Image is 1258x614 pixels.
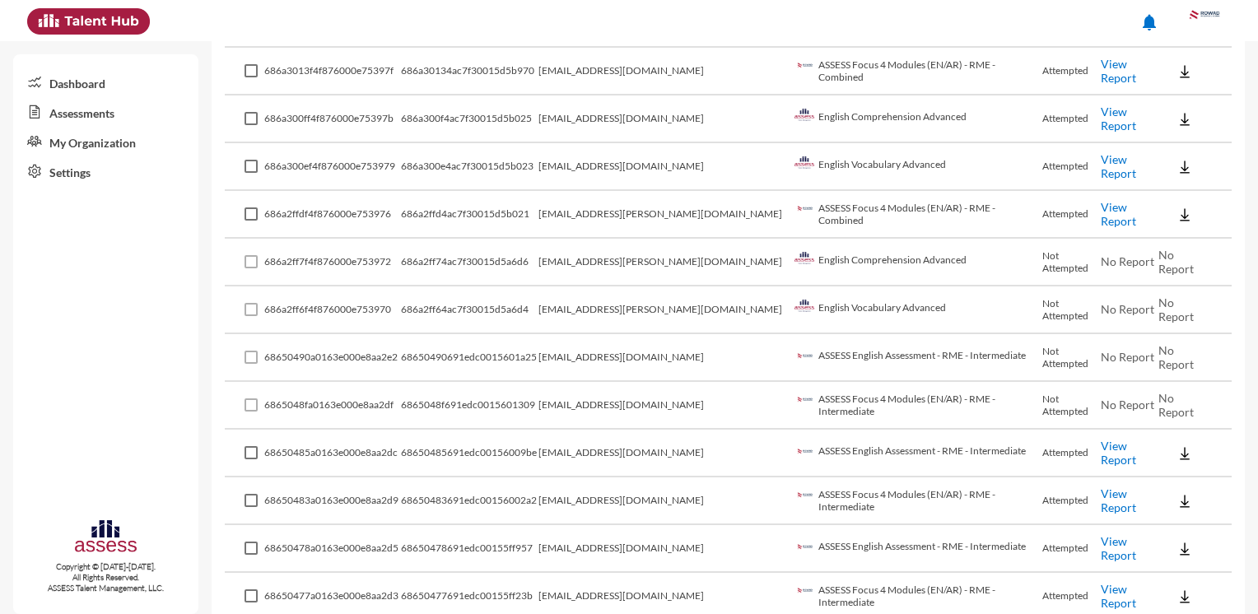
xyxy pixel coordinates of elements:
[1042,525,1102,573] td: Attempted
[538,48,790,95] td: [EMAIL_ADDRESS][DOMAIN_NAME]
[264,95,401,143] td: 686a300ff4f876000e75397b
[1101,398,1154,412] span: No Report
[1042,48,1102,95] td: Attempted
[790,334,1042,382] td: ASSESS English Assessment - RME - Intermediate
[264,239,401,286] td: 686a2ff7f4f876000e753972
[538,286,790,334] td: [EMAIL_ADDRESS][PERSON_NAME][DOMAIN_NAME]
[401,382,538,430] td: 6865048f691edc0015601309
[790,382,1042,430] td: ASSESS Focus 4 Modules (EN/AR) - RME - Intermediate
[401,143,538,191] td: 686a300e4ac7f30015d5b023
[1042,477,1102,525] td: Attempted
[790,239,1042,286] td: English Comprehension Advanced
[264,477,401,525] td: 68650483a0163e000e8aa2d9
[13,97,198,127] a: Assessments
[401,48,538,95] td: 686a30134ac7f30015d5b970
[790,286,1042,334] td: English Vocabulary Advanced
[264,334,401,382] td: 68650490a0163e000e8aa2e2
[1101,486,1136,514] a: View Report
[1101,534,1136,562] a: View Report
[1101,350,1154,364] span: No Report
[1042,382,1102,430] td: Not Attempted
[1042,143,1102,191] td: Attempted
[790,477,1042,525] td: ASSESS Focus 4 Modules (EN/AR) - RME - Intermediate
[538,382,790,430] td: [EMAIL_ADDRESS][DOMAIN_NAME]
[264,382,401,430] td: 6865048fa0163e000e8aa2df
[1042,239,1102,286] td: Not Attempted
[790,191,1042,239] td: ASSESS Focus 4 Modules (EN/AR) - RME - Combined
[1042,430,1102,477] td: Attempted
[73,518,138,558] img: assesscompany-logo.png
[1158,295,1194,323] span: No Report
[1042,334,1102,382] td: Not Attempted
[790,525,1042,573] td: ASSESS English Assessment - RME - Intermediate
[538,430,790,477] td: [EMAIL_ADDRESS][DOMAIN_NAME]
[538,143,790,191] td: [EMAIL_ADDRESS][DOMAIN_NAME]
[264,191,401,239] td: 686a2ffdf4f876000e753976
[401,477,538,525] td: 68650483691edc00156002a2
[538,477,790,525] td: [EMAIL_ADDRESS][DOMAIN_NAME]
[538,191,790,239] td: [EMAIL_ADDRESS][PERSON_NAME][DOMAIN_NAME]
[538,334,790,382] td: [EMAIL_ADDRESS][DOMAIN_NAME]
[790,430,1042,477] td: ASSESS English Assessment - RME - Intermediate
[1101,254,1154,268] span: No Report
[264,286,401,334] td: 686a2ff6f4f876000e753970
[1101,200,1136,228] a: View Report
[401,191,538,239] td: 686a2ffd4ac7f30015d5b021
[790,95,1042,143] td: English Comprehension Advanced
[401,286,538,334] td: 686a2ff64ac7f30015d5a6d4
[1042,286,1102,334] td: Not Attempted
[13,156,198,186] a: Settings
[13,67,198,97] a: Dashboard
[1158,391,1194,419] span: No Report
[538,239,790,286] td: [EMAIL_ADDRESS][PERSON_NAME][DOMAIN_NAME]
[1101,152,1136,180] a: View Report
[264,48,401,95] td: 686a3013f4f876000e75397f
[264,143,401,191] td: 686a300ef4f876000e753979
[1158,248,1194,276] span: No Report
[790,143,1042,191] td: English Vocabulary Advanced
[1042,95,1102,143] td: Attempted
[1101,302,1154,316] span: No Report
[401,239,538,286] td: 686a2ff74ac7f30015d5a6d6
[538,525,790,573] td: [EMAIL_ADDRESS][DOMAIN_NAME]
[401,334,538,382] td: 68650490691edc0015601a25
[1101,439,1136,467] a: View Report
[264,525,401,573] td: 68650478a0163e000e8aa2d5
[1158,343,1194,371] span: No Report
[1101,57,1136,85] a: View Report
[1101,582,1136,610] a: View Report
[401,525,538,573] td: 68650478691edc00155ff957
[1101,105,1136,133] a: View Report
[401,95,538,143] td: 686a300f4ac7f30015d5b025
[264,430,401,477] td: 68650485a0163e000e8aa2dc
[401,430,538,477] td: 68650485691edc00156009be
[1139,12,1159,32] mat-icon: notifications
[13,561,198,593] p: Copyright © [DATE]-[DATE]. All Rights Reserved. ASSESS Talent Management, LLC.
[1042,191,1102,239] td: Attempted
[538,95,790,143] td: [EMAIL_ADDRESS][DOMAIN_NAME]
[13,127,198,156] a: My Organization
[790,48,1042,95] td: ASSESS Focus 4 Modules (EN/AR) - RME - Combined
